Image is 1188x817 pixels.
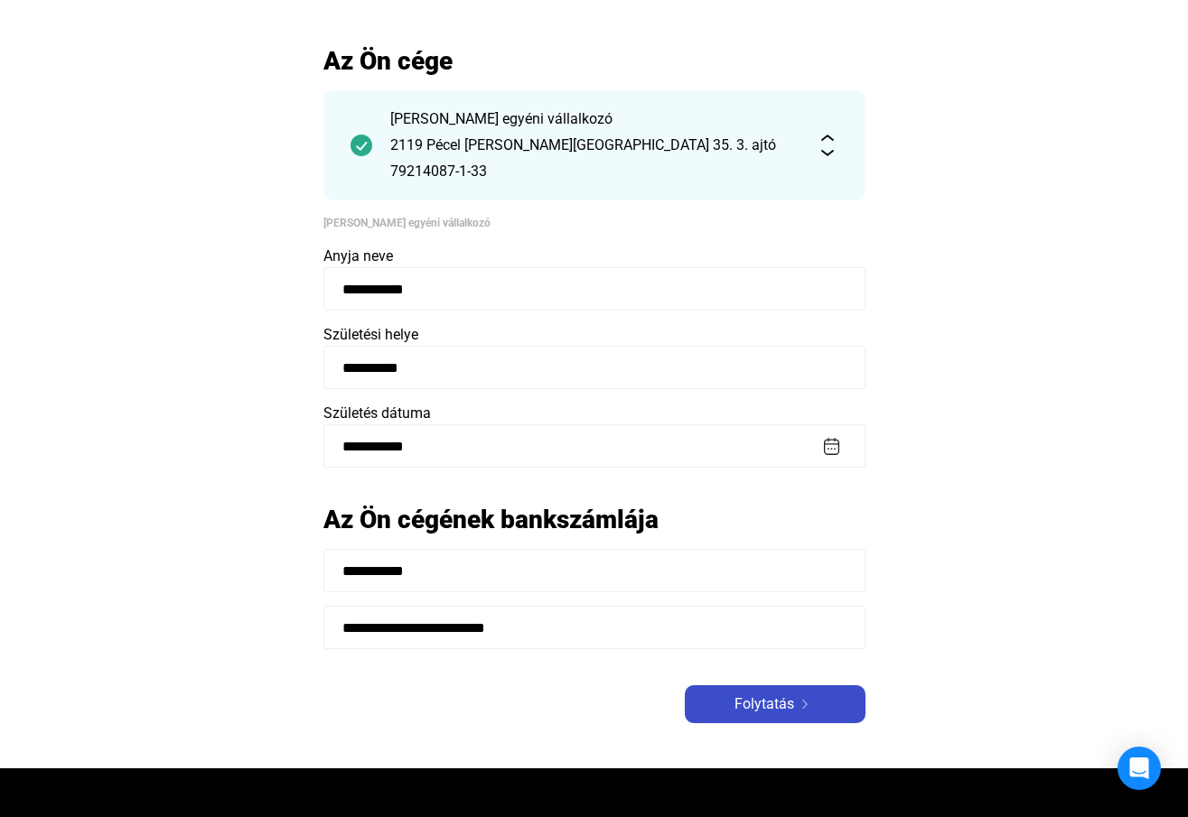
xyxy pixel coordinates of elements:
[323,404,431,422] span: Születés dátuma
[390,108,799,130] div: [PERSON_NAME] egyéni vállalkozó
[323,504,865,535] h2: Az Ön cégének bankszámlája
[817,135,838,156] img: expand
[794,700,816,709] img: arrow-right-white
[390,161,799,182] div: 79214087-1-33
[685,685,865,723] button: Folytatásarrow-right-white
[1118,747,1161,790] div: Open Intercom Messenger
[390,135,799,156] div: 2119 Pécel [PERSON_NAME][GEOGRAPHIC_DATA] 35. 3. ajtó
[323,247,393,265] span: Anyja neve
[734,693,794,715] span: Folytatás
[323,214,865,232] div: [PERSON_NAME] egyéni vállalkozó
[351,135,372,156] img: checkmark-darker-green-circle
[323,326,418,343] span: Születési helye
[323,45,865,77] h2: Az Ön cége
